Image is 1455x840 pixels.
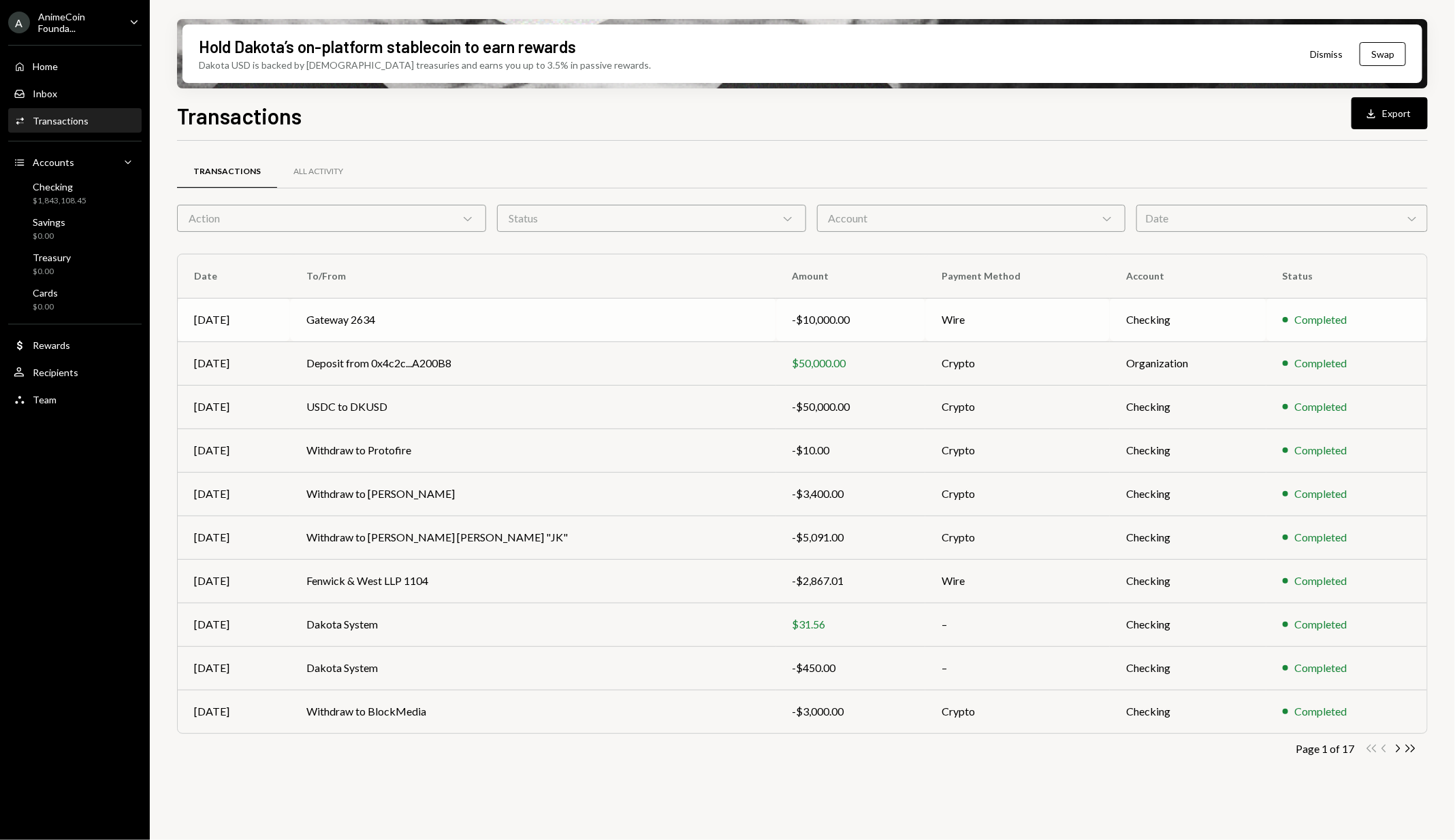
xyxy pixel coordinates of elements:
[33,231,65,242] div: $0.00
[925,341,1110,385] td: Crypto
[290,341,776,385] td: Deposit from 0x4c2c...A200B8
[194,529,274,545] div: [DATE]
[1110,429,1266,472] td: Checking
[1295,529,1347,545] div: Completed
[793,399,910,415] div: -$50,000.00
[925,646,1110,690] td: –
[1295,616,1347,633] div: Completed
[290,516,776,559] td: Withdraw to [PERSON_NAME] [PERSON_NAME] "JK"
[793,486,910,502] div: -$3,400.00
[290,385,776,429] td: USDC to DKUSD
[925,385,1110,429] td: Crypto
[290,254,776,298] th: To/From
[1110,385,1266,429] td: Checking
[793,355,910,371] div: $50,000.00
[793,442,910,458] div: -$10.00
[199,35,576,58] div: Hold Dakota’s on-platform stablecoin to earn rewards
[1360,42,1406,66] button: Swap
[1296,742,1354,755] div: Page 1 of 17
[925,298,1110,341] td: Wire
[194,442,274,458] div: [DATE]
[1352,97,1428,129] button: Export
[290,472,776,516] td: Withdraw to [PERSON_NAME]
[290,646,776,690] td: Dakota System
[925,429,1110,472] td: Crypto
[193,166,261,178] div: Transactions
[199,58,651,72] div: Dakota USD is backed by [DEMOGRAPHIC_DATA] treasuries and earns you up to 3.5% in passive rewards.
[1110,341,1266,385] td: Organization
[925,690,1110,733] td: Crypto
[290,690,776,733] td: Withdraw to BlockMedia
[925,516,1110,559] td: Crypto
[194,355,274,371] div: [DATE]
[8,248,142,280] a: Treasury$0.00
[8,387,142,411] a: Team
[33,287,58,299] div: Cards
[8,150,142,174] a: Accounts
[793,312,910,328] div: -$10,000.00
[1266,254,1427,298] th: Status
[793,573,910,589] div: -$2,867.01
[8,283,142,316] a: Cards$0.00
[1295,573,1347,589] div: Completed
[8,81,142,105] a: Inbox
[793,616,910,633] div: $31.56
[33,394,57,405] div: Team
[194,312,274,328] div: [DATE]
[194,660,274,676] div: [DATE]
[194,616,274,633] div: [DATE]
[177,154,277,189] a: Transactions
[1295,442,1347,458] div: Completed
[1110,690,1266,733] td: Checking
[1295,660,1347,676] div: Completed
[194,399,274,415] div: [DATE]
[8,212,142,245] a: Savings$0.00
[776,254,926,298] th: Amount
[194,703,274,720] div: [DATE]
[1295,486,1347,502] div: Completed
[33,156,74,168] div: Accounts
[33,266,71,278] div: $0.00
[1110,254,1266,298] th: Account
[293,166,343,178] div: All Activity
[1295,355,1347,371] div: Completed
[8,360,142,384] a: Recipients
[33,252,71,263] div: Treasury
[178,254,290,298] th: Date
[177,102,302,129] h1: Transactions
[194,573,274,589] div: [DATE]
[33,181,86,192] div: Checking
[277,154,359,189] a: All Activity
[1110,516,1266,559] td: Checking
[1110,603,1266,646] td: Checking
[33,216,65,228] div: Savings
[177,205,486,232] div: Action
[793,703,910,720] div: -$3,000.00
[290,559,776,603] td: Fenwick & West LLP 1104
[793,660,910,676] div: -$450.00
[33,88,57,99] div: Inbox
[1295,399,1347,415] div: Completed
[1110,559,1266,603] td: Checking
[33,367,78,378] div: Recipients
[497,205,806,232] div: Status
[817,205,1126,232] div: Account
[793,529,910,545] div: -$5,091.00
[8,54,142,78] a: Home
[1110,298,1266,341] td: Checking
[290,603,776,646] td: Dakota System
[33,115,89,127] div: Transactions
[925,472,1110,516] td: Crypto
[33,61,58,72] div: Home
[33,339,70,351] div: Rewards
[33,195,86,207] div: $1,843,108.45
[1295,312,1347,328] div: Completed
[925,603,1110,646] td: –
[8,333,142,357] a: Rewards
[1293,38,1360,70] button: Dismiss
[290,298,776,341] td: Gateway 2634
[8,177,142,209] a: Checking$1,843,108.45
[925,254,1110,298] th: Payment Method
[1295,703,1347,720] div: Completed
[194,486,274,502] div: [DATE]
